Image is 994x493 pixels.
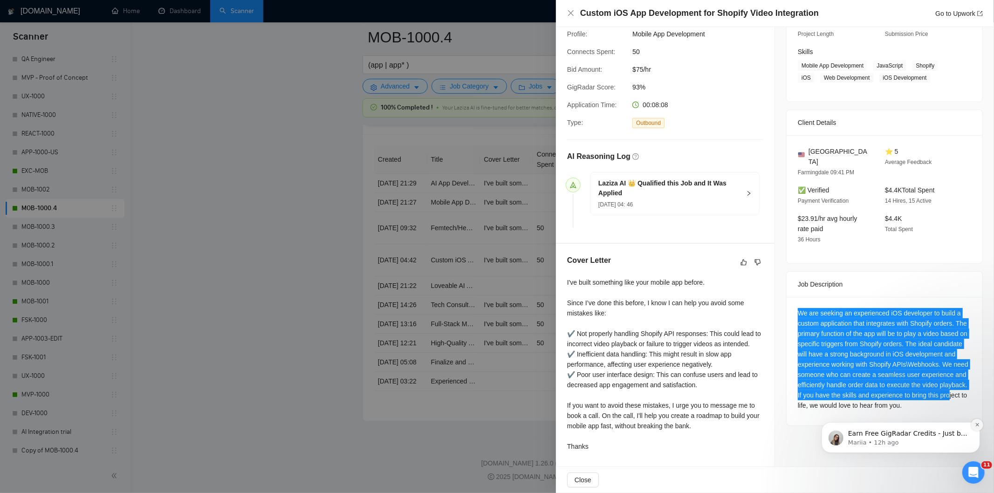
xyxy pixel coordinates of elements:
span: 93% [632,82,772,92]
span: $4.4K Total Spent [885,186,935,194]
span: Submission Price [885,31,928,37]
button: Close [567,9,575,17]
iframe: Intercom notifications message [808,363,994,468]
h5: Cover Letter [567,255,611,266]
span: Average Feedback [885,159,932,165]
span: GigRadar Score: [567,83,616,91]
span: 00:08:08 [643,101,668,109]
div: I've built something like your mobile app before. Since I’ve done this before, I know I can help ... [567,277,763,452]
span: Mobile App Development [632,29,772,39]
div: Client Details [798,110,971,135]
span: Connects Spent: [567,48,616,55]
span: Profile: [567,30,588,38]
span: iOS Development [879,73,931,83]
span: [GEOGRAPHIC_DATA] [809,146,870,167]
div: We are seeking an experienced iOS developer to build a custom application that integrates with Sh... [798,308,971,411]
div: Job Description [798,272,971,297]
span: Shopify [912,61,938,71]
p: Message from Mariia, sent 12h ago [41,75,161,83]
span: $23.91/hr avg hourly rate paid [798,215,857,233]
span: ✅ Verified [798,186,829,194]
button: Close [567,472,599,487]
span: JavaScript [873,61,906,71]
span: Farmingdale 09:41 PM [798,169,854,176]
span: dislike [754,259,761,266]
span: ⭐ 5 [885,148,898,155]
span: 14 Hires, 15 Active [885,198,932,204]
iframe: Intercom live chat [962,461,985,484]
span: Project Length [798,31,834,37]
span: send [570,182,576,188]
button: dislike [752,257,763,268]
img: 🇺🇸 [798,151,805,158]
span: Close [575,475,591,485]
h5: AI Reasoning Log [567,151,631,162]
a: Go to Upworkexport [935,10,983,17]
span: Skills [798,48,813,55]
span: 36 Hours [798,236,821,243]
h4: Custom iOS App Development for Shopify Video Integration [580,7,819,19]
span: like [740,259,747,266]
span: 11 [981,461,992,469]
span: Payment Verification [798,198,849,204]
span: Outbound [632,118,665,128]
span: Mobile App Development [798,61,867,71]
span: Type: [567,119,583,126]
span: Total Spent [885,226,913,233]
span: right [746,191,752,196]
p: Earn Free GigRadar Credits - Just by Sharing Your Story! 💬 Want more credits for sending proposal... [41,66,161,75]
span: Bid Amount: [567,66,603,73]
span: question-circle [632,153,639,160]
span: close [567,9,575,17]
span: $75/hr [632,64,772,75]
button: Dismiss notification [164,55,176,68]
span: clock-circle [632,102,639,108]
span: 50 [632,47,772,57]
span: Web Development [820,73,874,83]
div: message notification from Mariia, 12h ago. Earn Free GigRadar Credits - Just by Sharing Your Stor... [14,59,172,89]
img: Profile image for Mariia [21,67,36,82]
span: export [977,11,983,16]
button: like [738,257,749,268]
span: $4.4K [885,215,902,222]
span: iOS [798,73,815,83]
span: Application Time: [567,101,617,109]
h5: Laziza AI 👑 Qualified this Job and It Was Applied [598,178,740,198]
span: [DATE] 04: 46 [598,201,633,208]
